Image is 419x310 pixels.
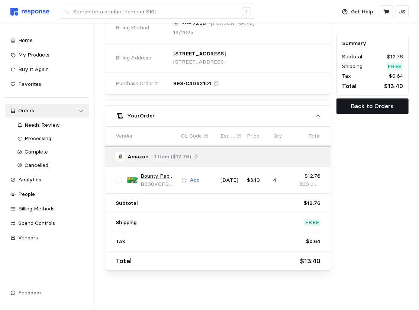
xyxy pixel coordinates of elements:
[173,50,226,58] p: [STREET_ADDRESS]
[18,107,76,115] div: Orders
[5,78,89,91] a: Favorites
[12,132,89,145] a: Processing
[18,234,38,241] span: Vendors
[151,153,191,161] p: · 1 Item ($12.76)
[105,126,331,270] div: YourOrder
[116,199,138,207] p: Subtotal
[5,34,89,47] a: Home
[242,7,251,16] div: /
[116,238,125,246] p: Tax
[389,72,403,80] p: $0.64
[5,63,89,76] a: Buy It Again
[105,13,331,94] div: Amazon· 1 Item ($12.76)
[220,176,242,184] p: [DATE]
[5,48,89,62] a: My Products
[25,135,52,142] span: Processing
[73,5,238,19] input: Search for a product name or SKU
[18,289,42,296] span: Feedback
[116,24,149,32] span: Billing Method
[247,132,260,140] p: Price
[173,29,193,37] p: 12/2025
[173,80,211,88] p: RES-C4D621D1
[181,176,200,185] button: Add
[10,8,49,16] img: svg%3e
[116,80,159,88] span: Purchase Order #
[5,173,89,187] a: Analytics
[105,106,331,126] button: YourOrder
[18,220,55,226] span: Spend Controls
[388,62,402,71] p: Free
[18,51,49,58] span: My Products
[338,5,378,19] button: Get Help
[181,132,202,140] p: GL Code
[25,148,48,155] span: Complete
[5,286,89,300] button: Feedback
[116,132,133,140] p: Vendor
[304,199,320,207] p: $12.76
[306,238,320,246] p: $0.64
[299,180,320,188] p: 800 units
[384,81,403,91] p: $13.40
[12,159,89,172] a: Cancelled
[173,58,226,66] p: [STREET_ADDRESS]
[396,5,409,18] button: JS
[309,132,320,140] p: Total
[342,53,362,61] p: Subtotal
[116,54,151,62] span: Billing Address
[18,66,49,72] span: Buy It Again
[5,188,89,201] a: People
[273,132,282,140] p: Qty
[342,39,403,47] h5: Summary
[12,119,89,132] a: Needs Review
[190,176,200,184] p: Add
[5,217,89,230] a: Spend Controls
[342,62,362,71] p: Shipping
[25,162,49,168] span: Cancelled
[387,53,403,61] p: $12.76
[220,132,235,140] p: Est. Delivery
[25,122,60,128] span: Needs Review
[141,172,176,180] a: Bounty Paper Napkins, White, 200 Count, Packaging may vary
[5,231,89,245] a: Vendors
[336,99,409,114] button: Back to Orders
[305,219,319,227] p: Free
[141,181,176,187] span: B000VCFB0G
[342,81,357,91] p: Total
[127,112,155,120] h5: Your Order
[5,202,89,216] a: Billing Methods
[299,172,320,180] p: $12.76
[18,37,33,43] span: Home
[399,8,405,16] p: JS
[128,153,149,161] p: Amazon
[12,145,89,159] a: Complete
[342,72,351,80] p: Tax
[116,256,132,267] p: Total
[5,104,89,117] a: Orders
[247,176,268,184] p: $3.19
[18,205,55,212] span: Billing Methods
[18,191,35,197] span: People
[116,219,137,227] p: Shipping
[300,256,320,267] p: $13.40
[273,176,294,184] p: 4
[351,8,373,16] p: Get Help
[127,175,138,185] img: 713W0aBBUbL.__AC_SX300_SY300_QL70_FMwebp_.jpg
[18,176,41,183] span: Analytics
[351,101,394,111] p: Back to Orders
[18,81,41,87] span: Favorites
